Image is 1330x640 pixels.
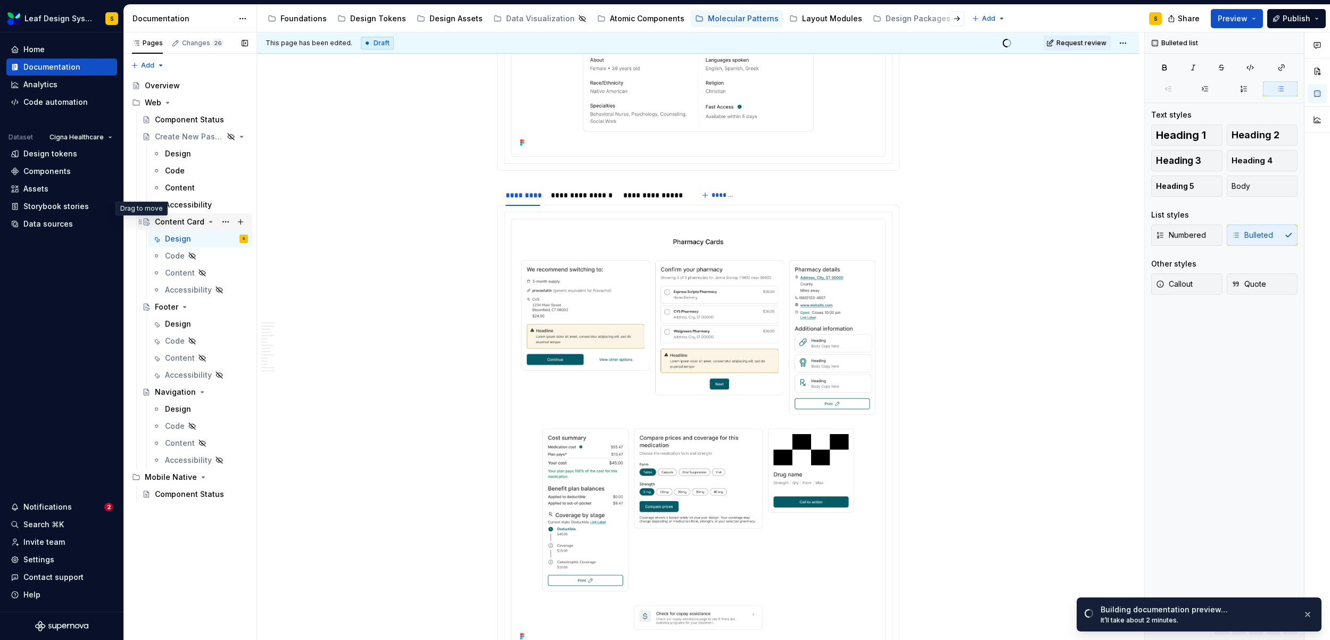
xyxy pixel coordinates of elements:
[6,76,117,93] a: Analytics
[155,387,196,397] div: Navigation
[128,469,252,486] div: Mobile Native
[1267,9,1326,28] button: Publish
[23,201,89,212] div: Storybook stories
[6,198,117,215] a: Storybook stories
[148,435,252,452] a: Content
[148,281,252,298] a: Accessibility
[24,13,93,24] div: Leaf Design System
[128,94,252,111] div: Web
[165,336,185,346] div: Code
[593,10,689,27] a: Atomic Components
[361,37,394,49] div: Draft
[23,97,88,107] div: Code automation
[1056,39,1106,47] span: Request review
[104,503,113,511] span: 2
[6,59,117,76] a: Documentation
[1232,181,1250,192] span: Body
[148,367,252,384] a: Accessibility
[6,145,117,162] a: Design tokens
[263,8,966,29] div: Page tree
[148,179,252,196] a: Content
[23,148,77,159] div: Design tokens
[165,438,195,448] div: Content
[148,145,252,162] a: Design
[23,572,84,583] div: Contact support
[165,285,212,295] div: Accessibility
[23,554,54,565] div: Settings
[1156,279,1193,289] span: Callout
[6,180,117,197] a: Assets
[1151,110,1192,120] div: Text styles
[9,133,33,142] div: Dataset
[132,39,163,47] div: Pages
[165,421,185,431] div: Code
[7,12,20,25] img: 6e787e26-f4c0-4230-8924-624fe4a2d214.png
[165,148,191,159] div: Design
[141,61,154,70] span: Add
[1156,130,1206,140] span: Heading 1
[138,384,252,401] a: Navigation
[1232,130,1279,140] span: Heading 2
[1227,176,1298,197] button: Body
[242,234,245,244] div: S
[350,13,406,24] div: Design Tokens
[165,234,191,244] div: Design
[1162,9,1207,28] button: Share
[1101,616,1294,625] div: It’ll take about 2 minutes.
[6,569,117,586] button: Contact support
[1232,279,1266,289] span: Quote
[165,268,195,278] div: Content
[23,166,71,177] div: Components
[1232,155,1273,166] span: Heading 4
[148,230,252,247] a: DesignS
[182,39,224,47] div: Changes
[148,418,252,435] a: Code
[23,79,57,90] div: Analytics
[1151,210,1189,220] div: List styles
[489,10,591,27] a: Data Visualization
[148,247,252,264] a: Code
[1178,13,1200,24] span: Share
[148,452,252,469] a: Accessibility
[1151,225,1222,246] button: Numbered
[6,534,117,551] a: Invite team
[6,94,117,111] a: Code automation
[429,13,483,24] div: Design Assets
[412,10,487,27] a: Design Assets
[1043,36,1111,51] button: Request review
[802,13,862,24] div: Layout Modules
[138,298,252,315] a: Footer
[128,77,252,503] div: Page tree
[1156,230,1206,240] span: Numbered
[165,319,191,329] div: Design
[1227,124,1298,146] button: Heading 2
[6,163,117,180] a: Components
[155,217,204,227] div: Content Card
[969,11,1009,26] button: Add
[155,302,178,312] div: Footer
[6,498,117,516] button: Notifications2
[165,455,212,466] div: Accessibility
[138,486,252,503] a: Component Status
[148,333,252,350] a: Code
[165,165,185,176] div: Code
[23,502,72,512] div: Notifications
[1151,259,1196,269] div: Other styles
[212,39,224,47] span: 26
[1227,273,1298,295] button: Quote
[886,13,951,24] div: Design Packages
[148,350,252,367] a: Content
[138,213,252,230] a: Content Card
[1156,155,1201,166] span: Heading 3
[691,10,783,27] a: Molecular Patterns
[49,133,104,142] span: Cigna Healthcare
[1151,150,1222,171] button: Heading 3
[165,404,191,414] div: Design
[506,13,575,24] div: Data Visualization
[165,353,195,363] div: Content
[280,13,327,24] div: Foundations
[35,621,88,631] svg: Supernova Logo
[148,196,252,213] a: Accessibility
[165,200,212,210] div: Accessibility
